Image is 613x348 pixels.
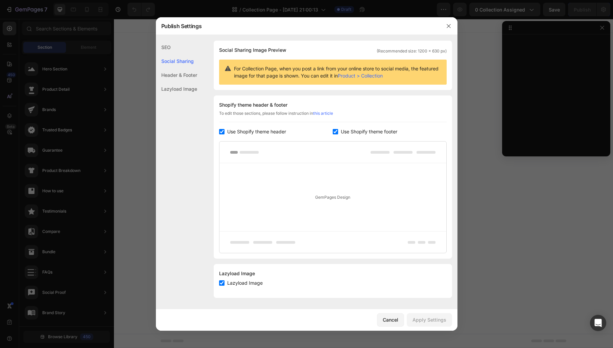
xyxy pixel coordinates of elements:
div: Publish Settings [156,17,440,35]
button: Add elements [251,180,299,193]
div: Open Intercom Messenger [590,315,606,331]
button: Apply Settings [407,313,452,327]
div: Apply Settings [412,316,446,323]
a: Product > Collection [338,73,383,79]
button: Cancel [377,313,404,327]
span: Social Sharing Image Preview [219,46,286,54]
span: Lazyload Image [227,279,263,287]
div: Header & Footer [156,68,197,82]
div: To edit those sections, please follow instruction in [219,110,447,122]
div: Social Sharing [156,54,197,68]
div: Cancel [383,316,398,323]
div: Start with Sections from sidebar [209,166,290,174]
a: this article [313,111,333,116]
div: Lazyload Image [156,82,197,96]
div: Lazyload Image [219,269,447,278]
div: Start with Generating from URL or image [204,218,295,223]
div: SEO [156,40,197,54]
span: For Collection Page, when you post a link from your online store to social media, the featured im... [234,65,441,79]
div: GemPages Design [219,163,446,231]
span: Use Shopify theme header [227,128,286,136]
button: Add sections [201,180,247,193]
span: (Recommended size: 1200 x 630 px) [377,48,447,54]
span: Use Shopify theme footer [341,128,397,136]
div: Shopify theme header & footer [219,101,447,109]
